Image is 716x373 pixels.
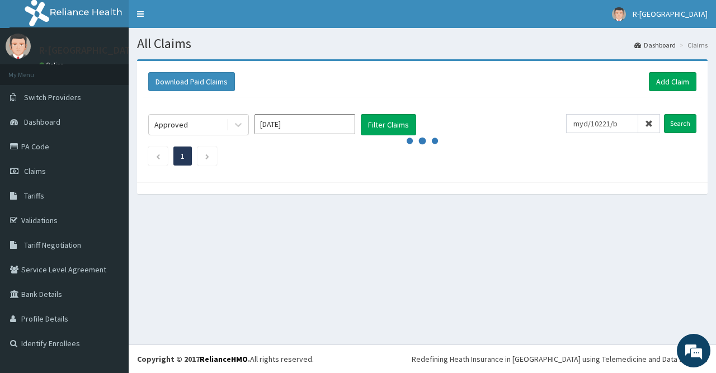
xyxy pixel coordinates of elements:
span: R-[GEOGRAPHIC_DATA] [633,9,708,19]
span: Switch Providers [24,92,81,102]
a: Online [39,61,66,69]
a: Next page [205,151,210,161]
input: Search by HMO ID [566,114,638,133]
img: User Image [612,7,626,21]
strong: Copyright © 2017 . [137,354,250,364]
button: Filter Claims [361,114,416,135]
span: Tariff Negotiation [24,240,81,250]
button: Download Paid Claims [148,72,235,91]
span: Claims [24,166,46,176]
span: Dashboard [24,117,60,127]
h1: All Claims [137,36,708,51]
input: Select Month and Year [255,114,355,134]
span: Tariffs [24,191,44,201]
p: R-[GEOGRAPHIC_DATA] [39,45,140,55]
footer: All rights reserved. [129,344,716,373]
a: Add Claim [649,72,696,91]
li: Claims [677,40,708,50]
svg: audio-loading [406,124,439,158]
a: Previous page [156,151,161,161]
div: Redefining Heath Insurance in [GEOGRAPHIC_DATA] using Telemedicine and Data Science! [412,353,708,365]
input: Search [664,114,696,133]
a: RelianceHMO [200,354,248,364]
a: Dashboard [634,40,676,50]
img: User Image [6,34,31,59]
div: Approved [154,119,188,130]
a: Page 1 is your current page [181,151,185,161]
